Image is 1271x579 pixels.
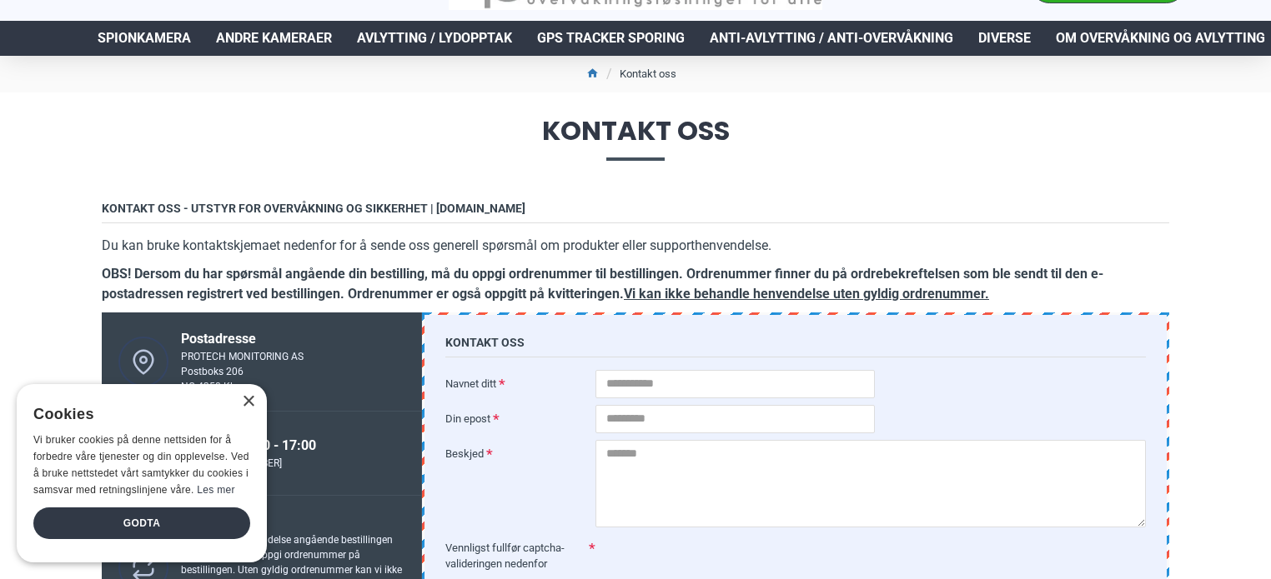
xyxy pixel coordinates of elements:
[85,21,203,56] a: Spionkamera
[697,21,966,56] a: Anti-avlytting / Anti-overvåkning
[966,21,1043,56] a: Diverse
[102,266,1103,302] b: OBS! Dersom du har spørsmål angående din bestilling, må du oppgi ordrenummer til bestillingen. Or...
[197,484,234,496] a: Les mer, opens a new window
[102,236,1169,256] p: Du kan bruke kontaktskjemaet nedenfor for å sende oss generell spørsmål om produkter eller suppor...
[445,440,595,467] label: Beskjed
[624,286,989,302] u: Vi kan ikke behandle henvendelse uten gyldig ordrenummer.
[710,28,953,48] span: Anti-avlytting / Anti-overvåkning
[445,370,595,397] label: Navnet ditt
[344,21,525,56] a: Avlytting / Lydopptak
[216,28,332,48] span: Andre kameraer
[978,28,1031,48] span: Diverse
[98,28,191,48] span: Spionkamera
[102,202,1169,223] h3: Kontakt oss - Utstyr for overvåkning og sikkerhet | [DOMAIN_NAME]
[445,534,595,577] label: Vennligst fullfør captcha-valideringen nedenfor
[1056,28,1265,48] span: Om overvåkning og avlytting
[181,329,304,349] div: Postadresse
[445,405,595,432] label: Din epost
[181,349,304,394] div: PROTECH MONITORING AS Postboks 206 NO-4358 Klepp
[33,507,250,539] div: Godta
[33,434,249,495] span: Vi bruker cookies på denne nettsiden for å forbedre våre tjenester og din opplevelse. Ved å bruke...
[242,396,254,408] div: Close
[525,21,697,56] a: GPS Tracker Sporing
[537,28,685,48] span: GPS Tracker Sporing
[33,397,239,432] div: Cookies
[181,512,404,532] div: Kommentarer
[85,117,1186,160] span: Kontakt oss
[357,28,512,48] span: Avlytting / Lydopptak
[445,336,1146,357] h3: Kontakt oss
[203,21,344,56] a: Andre kameraer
